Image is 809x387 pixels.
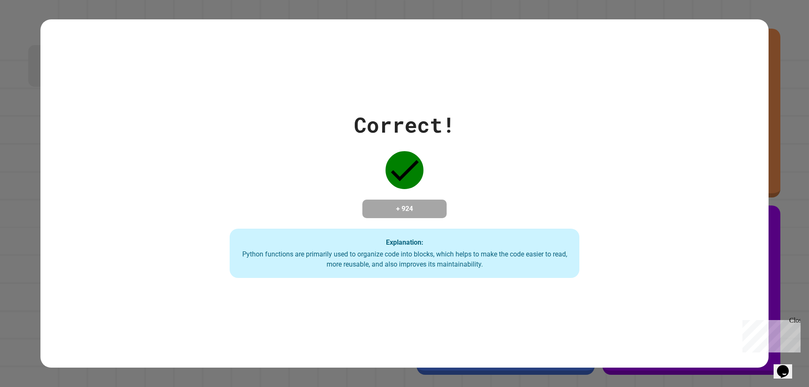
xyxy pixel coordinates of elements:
strong: Explanation: [386,238,423,246]
div: Correct! [354,109,455,141]
iframe: chat widget [774,353,801,379]
iframe: chat widget [739,317,801,352]
div: Chat with us now!Close [3,3,58,53]
h4: + 924 [371,204,438,214]
div: Python functions are primarily used to organize code into blocks, which helps to make the code ea... [238,249,571,270]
